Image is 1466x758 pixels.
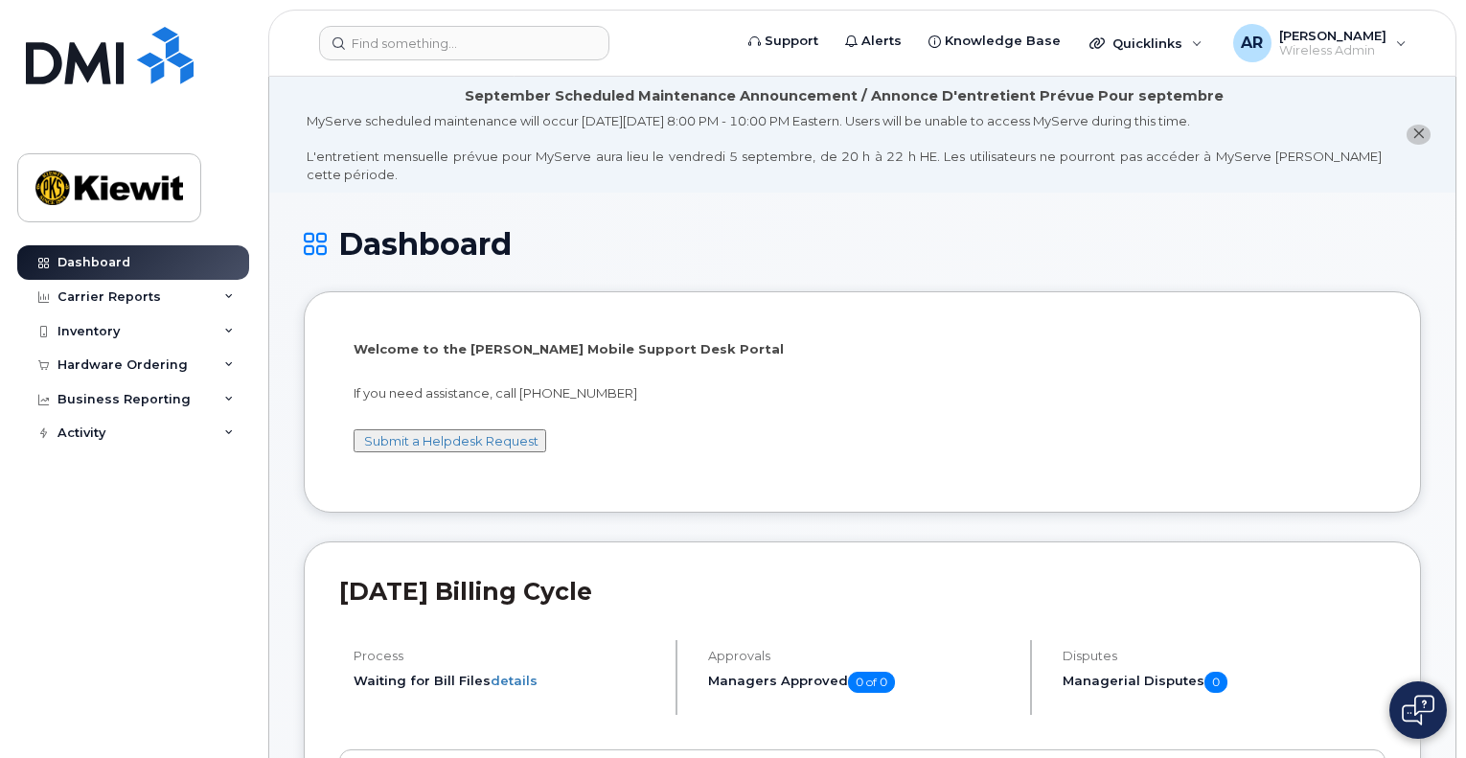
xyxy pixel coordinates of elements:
[364,433,538,448] a: Submit a Helpdesk Request
[1402,695,1434,725] img: Open chat
[1407,125,1431,145] button: close notification
[339,577,1386,606] h2: [DATE] Billing Cycle
[307,112,1382,183] div: MyServe scheduled maintenance will occur [DATE][DATE] 8:00 PM - 10:00 PM Eastern. Users will be u...
[354,384,1371,402] p: If you need assistance, call [PHONE_NUMBER]
[304,227,1421,261] h1: Dashboard
[354,429,546,453] button: Submit a Helpdesk Request
[354,340,1371,358] p: Welcome to the [PERSON_NAME] Mobile Support Desk Portal
[1063,649,1386,663] h4: Disputes
[1063,672,1386,693] h5: Managerial Disputes
[354,649,659,663] h4: Process
[491,673,538,688] a: details
[465,86,1224,106] div: September Scheduled Maintenance Announcement / Annonce D'entretient Prévue Pour septembre
[708,672,1014,693] h5: Managers Approved
[1204,672,1227,693] span: 0
[354,672,659,690] li: Waiting for Bill Files
[708,649,1014,663] h4: Approvals
[848,672,895,693] span: 0 of 0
